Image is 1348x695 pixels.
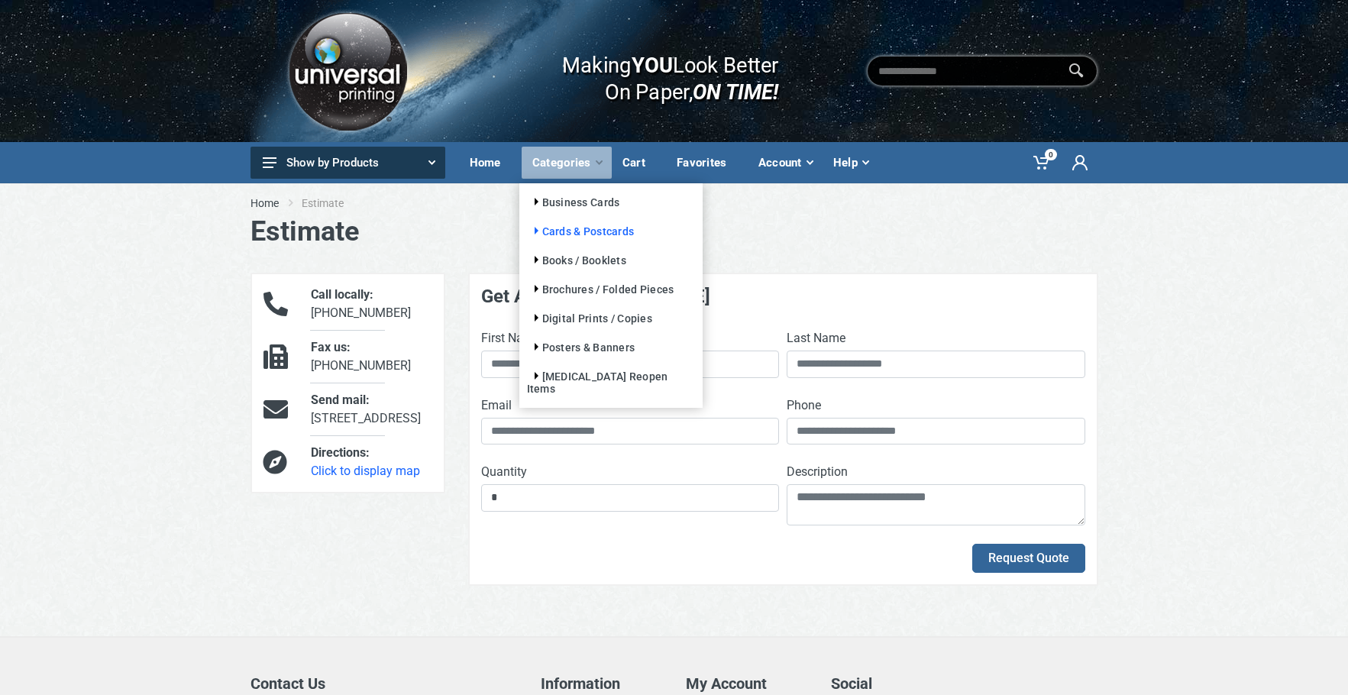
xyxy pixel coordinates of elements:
div: Account [748,147,823,179]
div: Making Look Better On Paper, [532,37,779,105]
nav: breadcrumb [251,196,1098,211]
a: Home [459,142,522,183]
h4: Get A Custom Quote [DATE] [481,286,1085,308]
span: Fax us: [311,340,351,354]
label: Description [787,463,848,481]
b: YOU [632,52,673,78]
span: Send mail: [311,393,370,407]
a: Business Cards [527,196,620,208]
div: [PHONE_NUMBER] [299,286,443,322]
h5: My Account [686,674,808,693]
button: Show by Products [251,147,445,179]
img: Logo.png [283,7,412,136]
h5: Information [541,674,663,693]
label: First Name [481,329,540,347]
label: Email [481,396,512,415]
h5: Social [831,674,1098,693]
a: Cards & Postcards [527,225,635,238]
a: Click to display map [311,464,420,478]
span: Call locally: [311,287,373,302]
div: Cart [612,147,666,179]
h5: Contact Us [251,674,518,693]
a: Cart [612,142,666,183]
div: Help [823,147,878,179]
a: Brochures / Folded Pieces [527,283,674,296]
button: Request Quote [972,544,1085,573]
span: 0 [1045,149,1057,160]
h1: Estimate [251,215,1098,248]
div: Home [459,147,522,179]
label: Quantity [481,463,527,481]
a: Digital Prints / Copies [527,312,652,325]
div: Favorites [666,147,748,179]
a: Favorites [666,142,748,183]
span: Directions: [311,445,370,460]
div: [STREET_ADDRESS] [299,391,443,428]
a: Books / Booklets [527,254,626,267]
li: Estimate [302,196,367,211]
div: [PHONE_NUMBER] [299,338,443,375]
a: Home [251,196,279,211]
div: Categories [522,147,612,179]
a: 0 [1023,142,1062,183]
i: ON TIME! [693,79,778,105]
a: [MEDICAL_DATA] Reopen Items [527,370,668,395]
a: Posters & Banners [527,341,635,354]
